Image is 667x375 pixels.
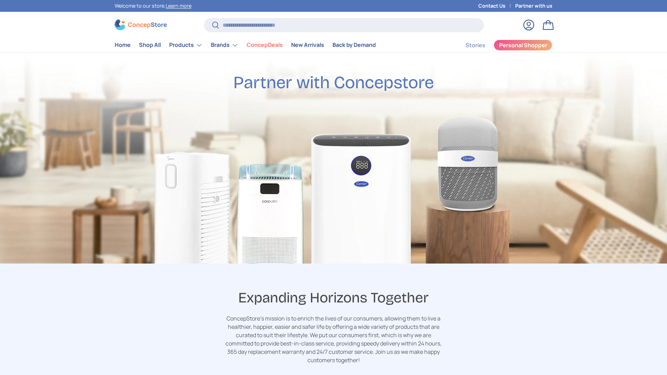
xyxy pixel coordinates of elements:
[224,314,443,364] p: ConcepStore’s mission is to enrich the lives of our consumers, allowing them to live a healthier,...
[478,2,515,10] a: Contact Us
[247,38,283,52] a: ConcepDeals
[115,19,167,30] img: ConcepStore
[139,38,161,52] a: Shop All
[165,38,207,52] summary: Products
[115,2,191,10] p: Welcome to our store.
[494,40,552,51] a: Personal Shopper
[449,38,552,52] nav: Secondary
[332,38,376,52] a: Back by Demand
[166,2,191,9] a: Learn more
[115,38,131,52] a: Home
[515,2,552,10] a: Partner with us
[169,38,203,52] a: Products
[207,38,242,52] summary: Brands
[211,38,238,52] a: Brands
[233,72,434,93] h2: Partner with Concepstore
[291,38,324,52] a: New Arrivals
[499,42,547,48] span: Personal Shopper
[466,39,485,52] a: Stories
[238,289,429,307] span: Expanding Horizons Together
[115,38,376,52] nav: Primary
